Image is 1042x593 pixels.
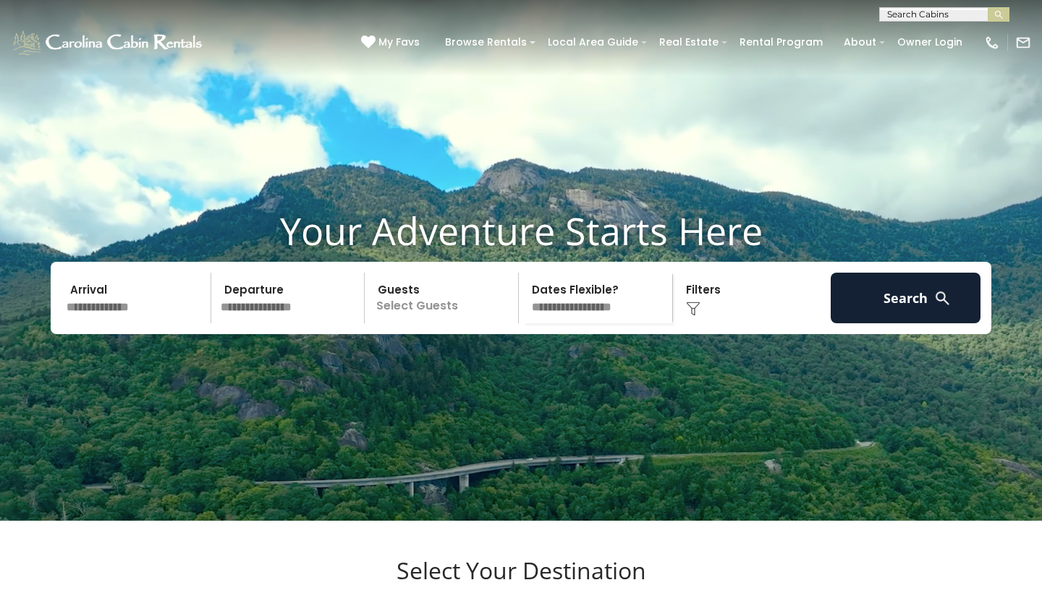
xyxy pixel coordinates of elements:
[984,35,1000,51] img: phone-regular-white.png
[361,35,423,51] a: My Favs
[831,273,980,323] button: Search
[438,31,534,54] a: Browse Rentals
[378,35,420,50] span: My Favs
[933,289,952,307] img: search-regular-white.png
[11,208,1031,253] h1: Your Adventure Starts Here
[686,302,700,316] img: filter--v1.png
[732,31,830,54] a: Rental Program
[11,28,206,57] img: White-1-1-2.png
[890,31,970,54] a: Owner Login
[836,31,884,54] a: About
[1015,35,1031,51] img: mail-regular-white.png
[541,31,645,54] a: Local Area Guide
[652,31,726,54] a: Real Estate
[369,273,518,323] p: Select Guests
